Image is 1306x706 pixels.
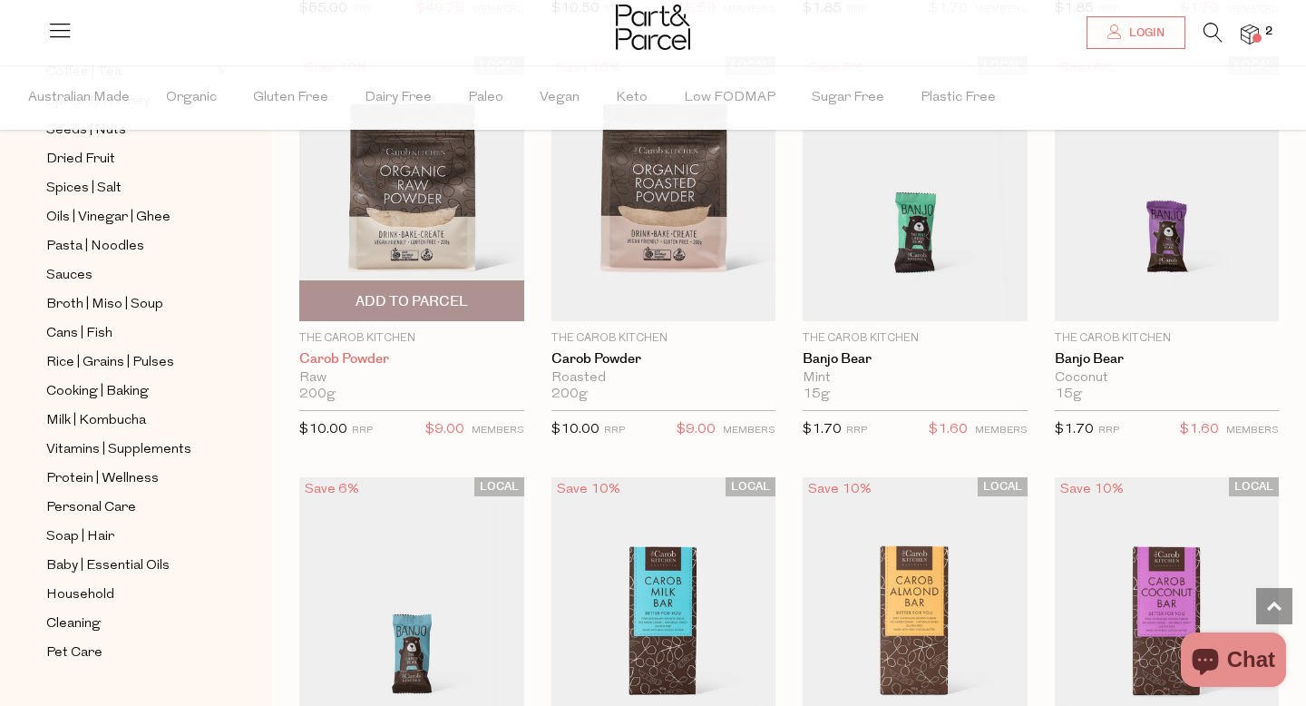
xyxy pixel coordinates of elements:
a: Cans | Fish [46,322,211,345]
img: Carob Powder [551,56,776,321]
span: Organic [166,66,217,130]
span: $9.00 [677,418,716,442]
div: Raw [299,370,524,387]
a: Oils | Vinegar | Ghee [46,206,211,229]
div: Save 10% [551,477,626,502]
p: The Carob Kitchen [551,330,776,347]
span: $1.60 [929,418,968,442]
div: Save 10% [803,477,877,502]
a: Dried Fruit [46,148,211,171]
a: Pet Care [46,642,211,664]
span: Soap | Hair [46,526,114,548]
span: Seeds | Nuts [46,120,126,142]
a: Banjo Bear [803,351,1028,368]
span: 15g [803,387,830,403]
span: Keto [616,66,648,130]
span: Sugar Free [812,66,884,130]
p: The Carob Kitchen [299,330,524,347]
a: Protein | Wellness [46,467,211,490]
img: Banjo Bear [1055,56,1280,321]
inbox-online-store-chat: Shopify online store chat [1175,632,1291,691]
a: Vitamins | Supplements [46,438,211,461]
span: Cleaning [46,613,101,635]
span: Personal Care [46,497,136,519]
small: MEMBERS [472,426,524,436]
a: Broth | Miso | Soup [46,293,211,316]
small: MEMBERS [723,426,775,436]
p: The Carob Kitchen [1055,330,1280,347]
span: LOCAL [726,477,775,496]
small: RRP [1098,426,1119,436]
span: $10.00 [551,423,599,436]
a: Sauces [46,264,211,287]
span: $10.00 [299,423,347,436]
span: Cans | Fish [46,323,112,345]
span: $9.00 [425,418,464,442]
span: LOCAL [474,477,524,496]
span: 200g [299,387,336,403]
span: Baby | Essential Oils [46,555,170,577]
a: Spices | Salt [46,177,211,200]
a: Cooking | Baking [46,380,211,403]
a: Seeds | Nuts [46,119,211,142]
a: Carob Powder [299,351,524,368]
img: Carob Powder [299,56,524,321]
div: Coconut [1055,370,1280,387]
span: Plastic Free [921,66,996,130]
span: Protein | Wellness [46,468,159,490]
span: Low FODMAP [684,66,775,130]
span: Pet Care [46,642,102,664]
span: 15g [1055,387,1082,403]
a: Login [1087,16,1185,49]
span: Sauces [46,265,93,287]
span: Household [46,584,114,606]
span: Milk | Kombucha [46,410,146,432]
a: Pasta | Noodles [46,235,211,258]
small: RRP [352,426,373,436]
span: Dried Fruit [46,149,115,171]
a: Carob Powder [551,351,776,368]
a: Rice | Grains | Pulses [46,351,211,374]
span: Gluten Free [253,66,328,130]
a: Soap | Hair [46,525,211,548]
span: Paleo [468,66,503,130]
span: Login [1125,25,1165,41]
span: Broth | Miso | Soup [46,294,163,316]
button: Add To Parcel [299,280,524,321]
span: Vitamins | Supplements [46,439,191,461]
span: $1.70 [803,423,842,436]
small: RRP [604,426,625,436]
div: Save 10% [1055,477,1129,502]
span: Australian Made [28,66,130,130]
span: Pasta | Noodles [46,236,144,258]
a: Baby | Essential Oils [46,554,211,577]
span: LOCAL [1229,477,1279,496]
a: Personal Care [46,496,211,519]
p: The Carob Kitchen [803,330,1028,347]
div: Roasted [551,370,776,387]
a: Banjo Bear [1055,351,1280,368]
span: LOCAL [978,477,1028,496]
small: MEMBERS [1226,426,1279,436]
a: Cleaning [46,613,211,635]
span: 200g [551,387,588,403]
a: Milk | Kombucha [46,409,211,432]
span: Vegan [540,66,580,130]
div: Mint [803,370,1028,387]
span: Dairy Free [365,66,432,130]
a: Household [46,583,211,606]
span: 2 [1261,24,1277,40]
small: RRP [846,426,867,436]
span: Cooking | Baking [46,381,149,403]
img: Part&Parcel [616,5,690,50]
span: $1.70 [1055,423,1094,436]
a: 2 [1241,25,1259,44]
small: MEMBERS [975,426,1028,436]
span: $1.60 [1180,418,1219,442]
span: Rice | Grains | Pulses [46,352,174,374]
img: Banjo Bear [803,56,1028,321]
span: Spices | Salt [46,178,122,200]
span: Add To Parcel [356,292,468,311]
div: Save 6% [299,477,365,502]
span: Oils | Vinegar | Ghee [46,207,171,229]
